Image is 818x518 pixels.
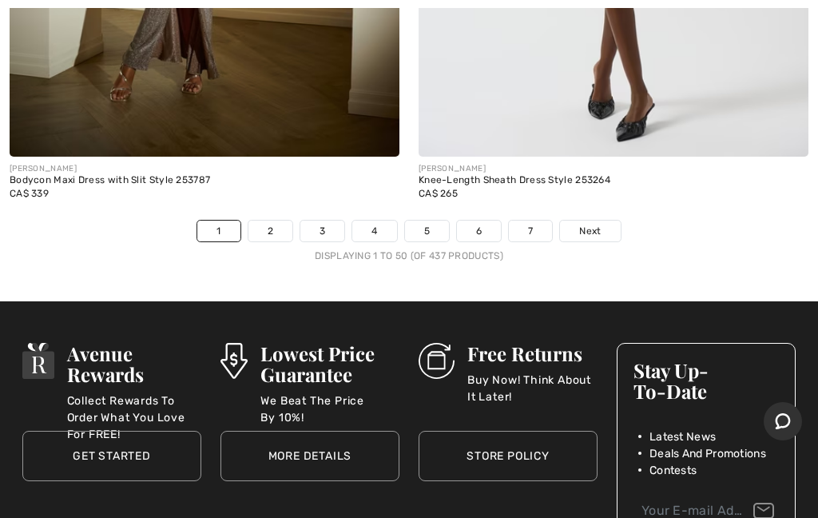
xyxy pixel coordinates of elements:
[457,221,501,241] a: 6
[300,221,344,241] a: 3
[22,343,54,379] img: Avenue Rewards
[467,343,598,364] h3: Free Returns
[10,175,399,186] div: Bodycon Maxi Dress with Slit Style 253787
[67,392,201,424] p: Collect Rewards To Order What You Love For FREE!
[22,431,201,481] a: Get Started
[633,360,779,401] h3: Stay Up-To-Date
[260,343,399,385] h3: Lowest Price Guarantee
[560,221,620,241] a: Next
[419,175,808,186] div: Knee-Length Sheath Dress Style 253264
[197,221,240,241] a: 1
[10,163,399,175] div: [PERSON_NAME]
[405,221,449,241] a: 5
[67,343,201,385] h3: Avenue Rewards
[764,402,802,442] iframe: Opens a widget where you can chat to one of our agents
[248,221,292,241] a: 2
[10,188,49,199] span: CA$ 339
[220,431,399,481] a: More Details
[220,343,248,379] img: Lowest Price Guarantee
[352,221,396,241] a: 4
[649,462,697,479] span: Contests
[649,428,716,445] span: Latest News
[260,392,399,424] p: We Beat The Price By 10%!
[649,445,766,462] span: Deals And Promotions
[467,372,598,404] p: Buy Now! Think About It Later!
[509,221,552,241] a: 7
[579,224,601,238] span: Next
[419,163,808,175] div: [PERSON_NAME]
[419,431,598,481] a: Store Policy
[419,343,455,379] img: Free Returns
[419,188,458,199] span: CA$ 265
